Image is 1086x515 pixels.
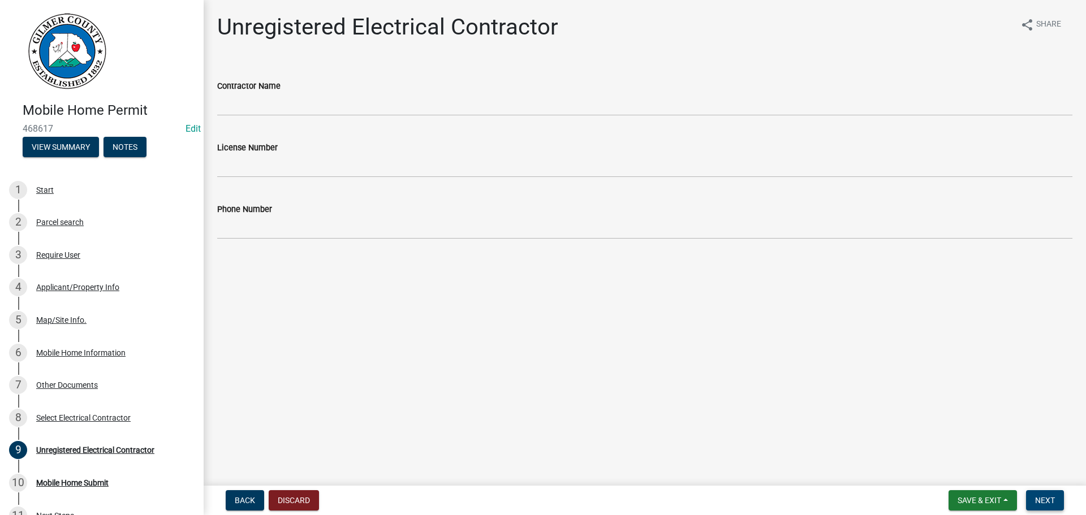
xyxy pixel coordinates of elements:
img: Gilmer County, Georgia [23,12,107,90]
div: Select Electrical Contractor [36,414,131,422]
div: 9 [9,441,27,459]
div: 8 [9,409,27,427]
div: 1 [9,181,27,199]
button: Save & Exit [949,490,1017,510]
wm-modal-confirm: Summary [23,143,99,152]
div: Parcel search [36,218,84,226]
div: Map/Site Info. [36,316,87,324]
div: Applicant/Property Info [36,283,119,291]
div: 2 [9,213,27,231]
wm-modal-confirm: Notes [104,143,146,152]
button: Notes [104,137,146,157]
div: Mobile Home Information [36,349,126,357]
button: Discard [269,490,319,510]
button: Back [226,490,264,510]
span: Save & Exit [958,496,1001,505]
label: License Number [217,144,278,152]
button: shareShare [1011,14,1070,36]
div: Require User [36,251,80,259]
div: 7 [9,376,27,394]
span: Back [235,496,255,505]
h4: Mobile Home Permit [23,102,195,119]
div: Other Documents [36,381,98,389]
span: 468617 [23,123,181,134]
div: 5 [9,311,27,329]
div: Mobile Home Submit [36,479,109,487]
h1: Unregistered Electrical Contractor [217,14,558,41]
div: Start [36,186,54,194]
button: Next [1026,490,1064,510]
div: 6 [9,344,27,362]
a: Edit [186,123,201,134]
span: Share [1036,18,1061,32]
label: Phone Number [217,206,272,214]
wm-modal-confirm: Edit Application Number [186,123,201,134]
button: View Summary [23,137,99,157]
i: share [1020,18,1034,32]
span: Next [1035,496,1055,505]
label: Contractor Name [217,83,281,90]
div: Unregistered Electrical Contractor [36,446,154,454]
div: 3 [9,246,27,264]
div: 4 [9,278,27,296]
div: 10 [9,474,27,492]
